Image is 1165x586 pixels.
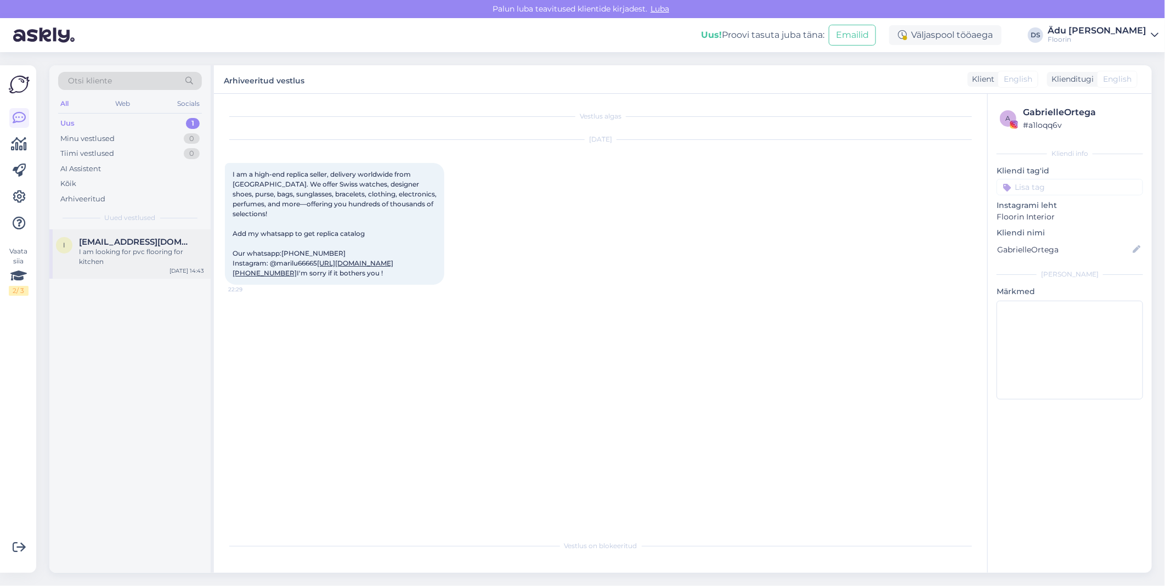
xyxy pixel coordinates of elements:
[60,148,114,159] div: Tiimi vestlused
[9,74,30,95] img: Askly Logo
[228,285,269,294] span: 22:29
[9,286,29,296] div: 2 / 3
[60,194,105,205] div: Arhiveeritud
[1103,74,1132,85] span: English
[225,111,976,121] div: Vestlus algas
[968,74,994,85] div: Klient
[58,97,71,111] div: All
[701,30,722,40] b: Uus!
[224,72,304,87] label: Arhiveeritud vestlus
[997,286,1143,297] p: Märkmed
[186,118,200,129] div: 1
[1047,74,1094,85] div: Klienditugi
[184,133,200,144] div: 0
[1006,114,1011,122] span: a
[184,148,200,159] div: 0
[60,164,101,174] div: AI Assistent
[997,269,1143,279] div: [PERSON_NAME]
[889,25,1002,45] div: Väljaspool tööaega
[1023,119,1140,131] div: # a1loqq6v
[60,178,76,189] div: Kõik
[997,149,1143,159] div: Kliendi info
[1048,35,1146,44] div: Floorin
[79,237,193,247] span: Info@indianzaika.ee
[60,133,115,144] div: Minu vestlused
[169,267,204,275] div: [DATE] 14:43
[997,227,1143,239] p: Kliendi nimi
[79,247,204,267] div: I am looking for pvc flooring for kitchen
[997,211,1143,223] p: Floorin Interior
[9,246,29,296] div: Vaata siia
[647,4,672,14] span: Luba
[1048,26,1158,44] a: Ädu [PERSON_NAME]Floorin
[114,97,133,111] div: Web
[997,200,1143,211] p: Instagrami leht
[68,75,112,87] span: Otsi kliente
[701,29,824,42] div: Proovi tasuta juba täna:
[997,244,1130,256] input: Lisa nimi
[1004,74,1032,85] span: English
[233,170,438,277] span: I am a high-end replica seller, delivery worldwide from [GEOGRAPHIC_DATA]. We offer Swiss watches...
[564,541,637,551] span: Vestlus on blokeeritud
[997,165,1143,177] p: Kliendi tag'id
[1048,26,1146,35] div: Ädu [PERSON_NAME]
[997,179,1143,195] input: Lisa tag
[105,213,156,223] span: Uued vestlused
[60,118,75,129] div: Uus
[1028,27,1043,43] div: DS
[175,97,202,111] div: Socials
[829,25,876,46] button: Emailid
[225,134,976,144] div: [DATE]
[1023,106,1140,119] div: GabrielleOrtega
[63,241,65,249] span: I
